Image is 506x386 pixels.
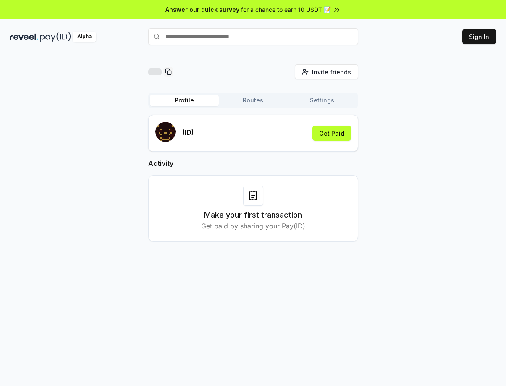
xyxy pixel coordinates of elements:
[182,127,194,137] p: (ID)
[165,5,239,14] span: Answer our quick survey
[201,221,305,231] p: Get paid by sharing your Pay(ID)
[148,158,358,168] h2: Activity
[204,209,302,221] h3: Make your first transaction
[241,5,331,14] span: for a chance to earn 10 USDT 📝
[150,95,219,106] button: Profile
[312,126,351,141] button: Get Paid
[10,32,38,42] img: reveel_dark
[312,68,351,76] span: Invite friends
[73,32,96,42] div: Alpha
[219,95,288,106] button: Routes
[40,32,71,42] img: pay_id
[288,95,357,106] button: Settings
[295,64,358,79] button: Invite friends
[462,29,496,44] button: Sign In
